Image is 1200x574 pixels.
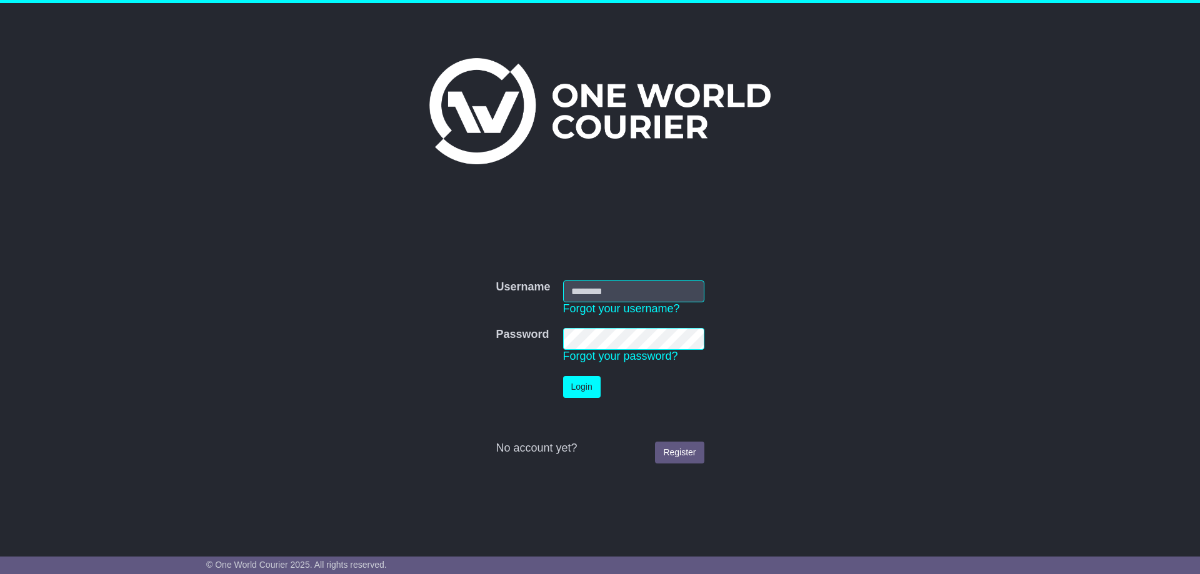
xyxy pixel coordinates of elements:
img: One World [429,58,771,164]
span: © One World Courier 2025. All rights reserved. [206,560,387,570]
div: No account yet? [496,442,704,455]
label: Password [496,328,549,342]
label: Username [496,280,550,294]
a: Forgot your password? [563,350,678,362]
button: Login [563,376,601,398]
a: Forgot your username? [563,302,680,315]
a: Register [655,442,704,463]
